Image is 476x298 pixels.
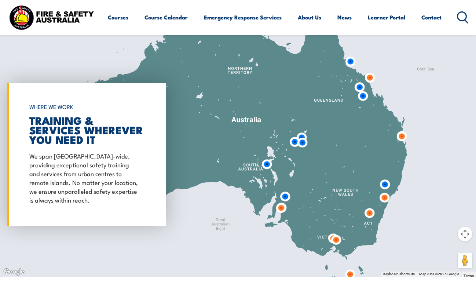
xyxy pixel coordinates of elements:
a: Open this area in Google Maps (opens a new window) [2,267,26,277]
h2: TRAINING & SERVICES WHEREVER YOU NEED IT [29,115,140,144]
a: Terms [464,274,474,278]
button: Map camera controls [458,227,472,241]
button: Keyboard shortcuts [383,272,415,277]
a: Contact [421,8,442,26]
a: Learner Portal [368,8,405,26]
button: Drag Pegman onto the map to open Street View [458,253,472,268]
a: News [337,8,352,26]
h6: WHERE WE WORK [29,100,140,113]
span: Map data ©2025 Google [419,272,459,276]
a: Courses [108,8,128,26]
a: Emergency Response Services [204,8,282,26]
img: Google [2,267,26,277]
p: We span [GEOGRAPHIC_DATA]-wide, providing exceptional safety training and services from urban cen... [29,151,140,204]
a: About Us [298,8,321,26]
a: Course Calendar [144,8,188,26]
